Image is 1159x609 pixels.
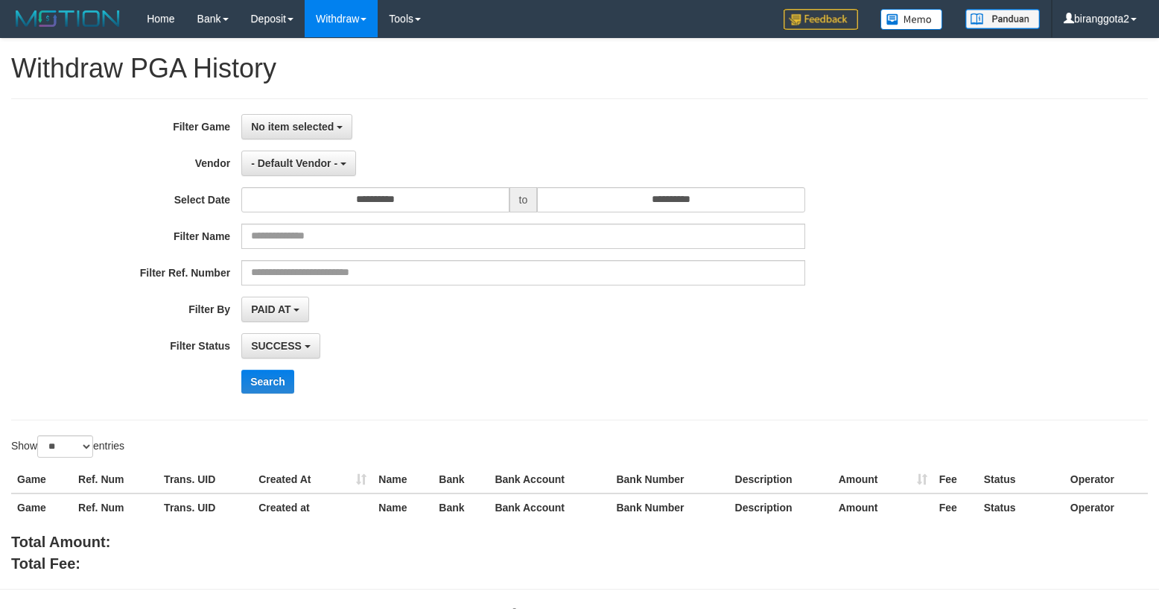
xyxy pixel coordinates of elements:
th: Created at [253,493,372,521]
img: Feedback.jpg [784,9,858,30]
h1: Withdraw PGA History [11,54,1148,83]
img: panduan.png [965,9,1040,29]
label: Show entries [11,435,124,458]
b: Total Fee: [11,555,80,572]
th: Trans. UID [158,493,253,521]
th: Game [11,466,72,493]
span: to [509,187,538,212]
button: - Default Vendor - [241,151,356,176]
th: Name [372,493,433,521]
th: Fee [933,466,978,493]
select: Showentries [37,435,93,458]
th: Name [372,466,433,493]
th: Bank [433,493,489,521]
span: - Default Vendor - [251,157,337,169]
button: Search [241,370,294,394]
img: Button%20Memo.svg [880,9,943,30]
th: Game [11,493,72,521]
th: Description [729,493,833,521]
button: No item selected [241,114,352,139]
th: Bank Account [489,493,610,521]
th: Ref. Num [72,466,158,493]
th: Status [978,493,1064,521]
span: No item selected [251,121,334,133]
th: Bank [433,466,489,493]
th: Created At [253,466,372,493]
th: Trans. UID [158,466,253,493]
th: Amount [833,466,933,493]
th: Fee [933,493,978,521]
th: Bank Number [610,493,728,521]
th: Ref. Num [72,493,158,521]
span: PAID AT [251,303,290,315]
th: Bank Number [610,466,728,493]
th: Description [729,466,833,493]
img: MOTION_logo.png [11,7,124,30]
th: Operator [1064,493,1148,521]
th: Bank Account [489,466,610,493]
th: Operator [1064,466,1148,493]
button: PAID AT [241,297,309,322]
button: SUCCESS [241,333,320,359]
span: SUCCESS [251,340,302,352]
th: Amount [833,493,933,521]
th: Status [978,466,1064,493]
b: Total Amount: [11,534,110,550]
